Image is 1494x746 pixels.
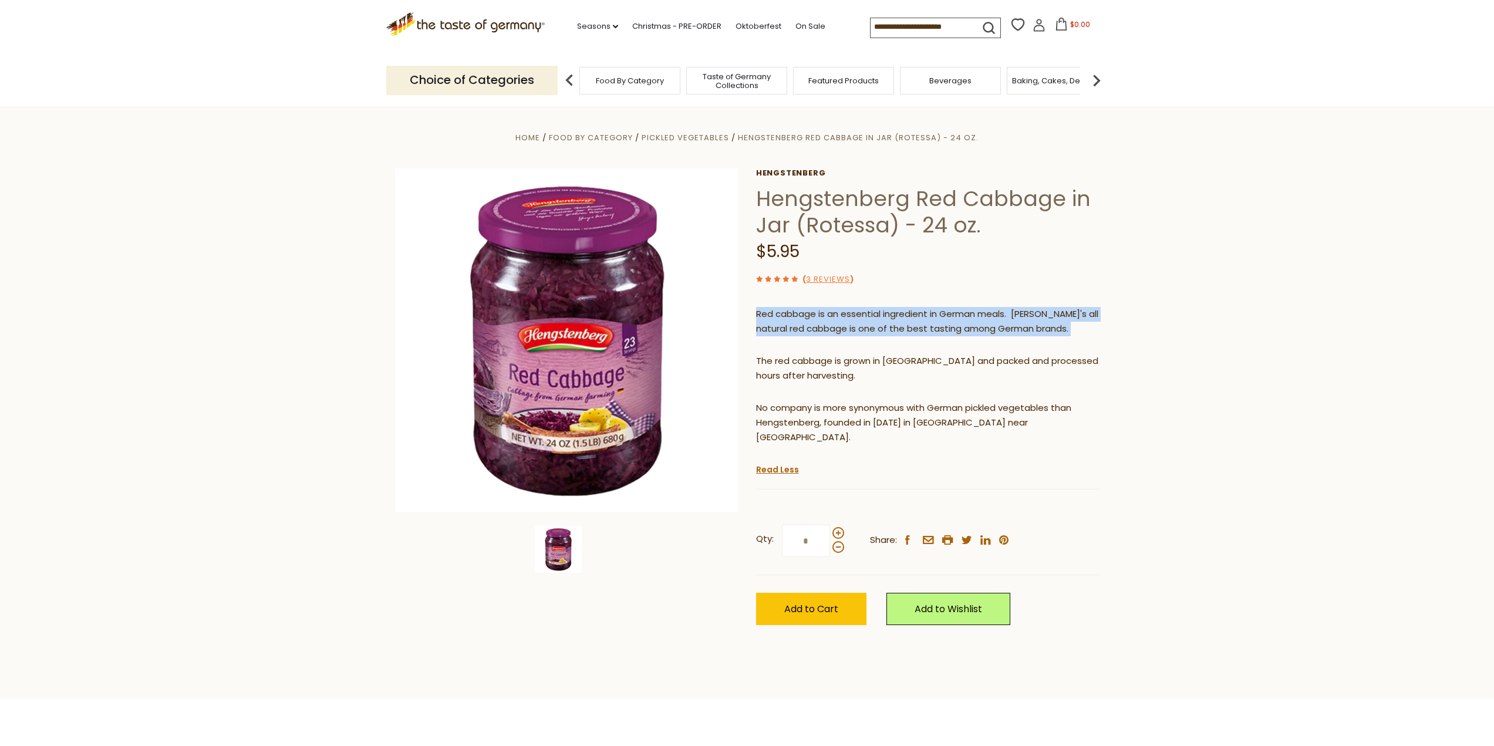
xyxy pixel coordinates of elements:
a: Christmas - PRE-ORDER [632,20,721,33]
img: next arrow [1085,69,1108,92]
img: Hengstenberg Red Cabbage [535,526,582,573]
button: Add to Cart [756,593,866,625]
a: Hengstenberg Red Cabbage in Jar (Rotessa) - 24 oz. [738,132,979,143]
span: $0.00 [1070,19,1090,29]
a: Baking, Cakes, Desserts [1012,76,1103,85]
a: Food By Category [549,132,633,143]
span: $5.95 [756,240,800,263]
input: Qty: [782,525,830,557]
a: Seasons [577,20,618,33]
img: previous arrow [558,69,581,92]
a: Pickled Vegetables [642,132,729,143]
a: Home [515,132,540,143]
h1: Hengstenberg Red Cabbage in Jar (Rotessa) - 24 oz. [756,185,1100,238]
span: ( ) [802,274,854,285]
p: Red cabbage is an essential ingredient in German meals. [PERSON_NAME]'s all natural red cabbage i... [756,307,1100,336]
strong: Qty: [756,532,774,546]
span: Add to Cart [784,602,838,616]
a: Read Less [756,464,799,475]
img: Hengstenberg Red Cabbage [395,168,738,512]
a: Add to Wishlist [886,593,1010,625]
p: The red cabbage is grown in [GEOGRAPHIC_DATA] and packed and processed hours after harvesting. [756,354,1100,383]
a: Taste of Germany Collections [690,72,784,90]
p: Choice of Categories [386,66,558,94]
a: Featured Products [808,76,879,85]
a: Oktoberfest [736,20,781,33]
a: Food By Category [596,76,664,85]
a: On Sale [795,20,825,33]
button: $0.00 [1048,18,1098,35]
a: Beverages [929,76,972,85]
a: Hengstenberg [756,168,1100,178]
a: 3 Reviews [806,274,850,286]
span: Share: [870,533,897,548]
p: No company is more synonymous with German pickled vegetables than Hengstenberg, founded in [DATE]... [756,401,1100,445]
